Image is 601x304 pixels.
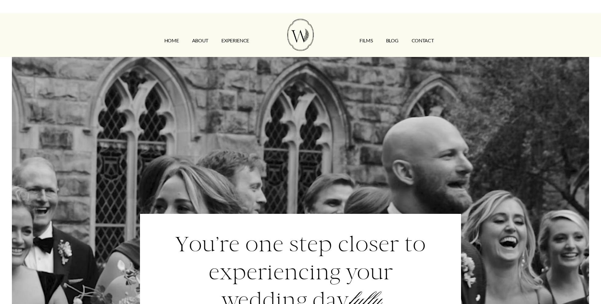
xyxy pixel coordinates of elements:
img: Wild Fern Weddings [287,19,313,51]
a: FILMS [360,36,373,45]
a: CONTACT [412,36,434,45]
a: ABOUT [192,36,208,45]
a: Blog [386,36,399,45]
a: HOME [164,36,179,45]
a: EXPERIENCE [221,36,249,45]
